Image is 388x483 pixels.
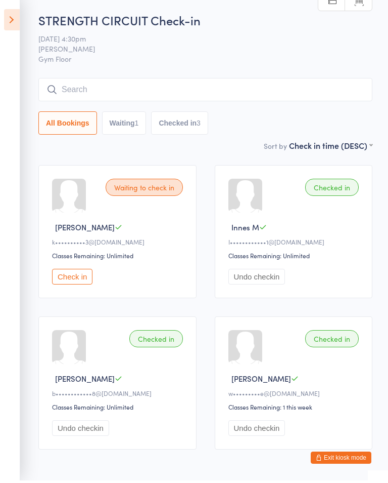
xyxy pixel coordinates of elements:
[197,122,201,130] div: 3
[52,240,186,249] div: k••••••••••3@[DOMAIN_NAME]
[228,254,362,262] div: Classes Remaining: Unlimited
[55,224,115,235] span: [PERSON_NAME]
[52,254,186,262] div: Classes Remaining: Unlimited
[231,376,291,386] span: [PERSON_NAME]
[289,142,372,153] div: Check in time (DESC)
[55,376,115,386] span: [PERSON_NAME]
[311,454,371,466] button: Exit kiosk mode
[228,240,362,249] div: I••••••••••••1@[DOMAIN_NAME]
[228,271,285,287] button: Undo checkin
[231,224,259,235] span: Innes M
[52,271,92,287] button: Check in
[228,423,285,438] button: Undo checkin
[38,46,357,56] span: [PERSON_NAME]
[52,423,109,438] button: Undo checkin
[38,56,372,66] span: Gym Floor
[106,181,183,198] div: Waiting to check in
[151,114,208,137] button: Checked in3
[228,391,362,400] div: w•••••••••e@[DOMAIN_NAME]
[38,36,357,46] span: [DATE] 4:30pm
[38,114,97,137] button: All Bookings
[228,405,362,414] div: Classes Remaining: 1 this week
[38,14,372,31] h2: STRENGTH CIRCUIT Check-in
[135,122,139,130] div: 1
[264,143,287,153] label: Sort by
[38,80,372,104] input: Search
[52,405,186,414] div: Classes Remaining: Unlimited
[305,333,359,350] div: Checked in
[52,391,186,400] div: b••••••••••••8@[DOMAIN_NAME]
[305,181,359,198] div: Checked in
[102,114,147,137] button: Waiting1
[129,333,183,350] div: Checked in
